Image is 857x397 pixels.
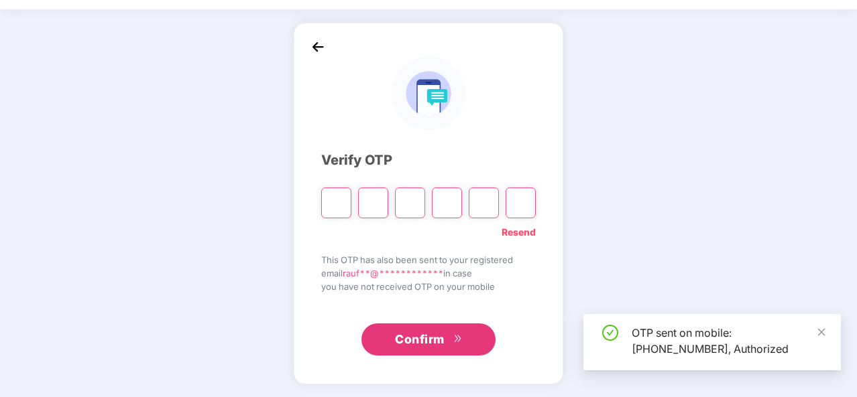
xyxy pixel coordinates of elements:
[817,327,826,337] span: close
[506,187,536,218] input: Digit 6
[395,187,425,218] input: Digit 3
[602,325,618,341] span: check-circle
[358,187,388,218] input: Digit 2
[469,187,499,218] input: Digit 5
[361,323,496,355] button: Confirmdouble-right
[321,150,536,171] div: Verify OTP
[308,37,328,57] img: back_icon
[432,187,462,218] input: Digit 4
[453,334,462,345] span: double-right
[392,57,465,130] img: logo
[395,330,445,349] span: Confirm
[321,280,536,293] span: you have not received OTP on your mobile
[502,225,536,240] a: Resend
[321,187,351,218] input: Please enter verification code. Digit 1
[321,253,536,266] span: This OTP has also been sent to your registered
[321,266,536,280] span: email in case
[632,325,825,357] div: OTP sent on mobile: [PHONE_NUMBER], Authorized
